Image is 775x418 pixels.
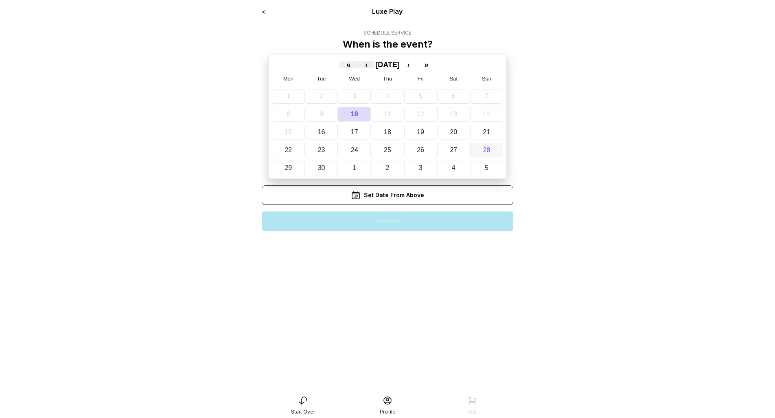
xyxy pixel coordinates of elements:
[338,89,371,104] button: September 3, 2025
[371,89,404,104] button: September 4, 2025
[470,125,503,139] button: September 21, 2025
[343,30,433,36] div: Schedule Service
[385,164,389,171] abbr: October 2, 2025
[320,111,323,118] abbr: September 9, 2025
[437,107,470,122] button: September 13, 2025
[450,146,457,153] abbr: September 27, 2025
[483,111,490,118] abbr: September 14, 2025
[318,146,325,153] abbr: September 23, 2025
[419,93,423,100] abbr: September 5, 2025
[482,76,491,82] abbr: Sunday
[287,111,290,118] abbr: September 8, 2025
[400,61,418,68] button: ›
[470,107,503,122] button: September 14, 2025
[417,146,424,153] abbr: September 26, 2025
[450,128,457,135] abbr: September 20, 2025
[352,164,356,171] abbr: October 1, 2025
[351,128,358,135] abbr: September 17, 2025
[384,128,391,135] abbr: September 18, 2025
[338,143,371,157] button: September 24, 2025
[483,146,490,153] abbr: September 28, 2025
[467,409,477,415] div: Cart
[371,125,404,139] button: September 18, 2025
[351,111,358,118] abbr: September 10, 2025
[305,107,338,122] button: September 9, 2025
[305,125,338,139] button: September 16, 2025
[383,76,392,82] abbr: Thursday
[452,93,455,100] abbr: September 6, 2025
[317,76,326,82] abbr: Tuesday
[339,61,357,68] button: «
[283,76,293,82] abbr: Monday
[485,93,488,100] abbr: September 7, 2025
[352,93,356,100] abbr: September 3, 2025
[338,107,371,122] button: September 10, 2025
[470,89,503,104] button: September 7, 2025
[452,164,455,171] abbr: October 4, 2025
[437,89,470,104] button: September 6, 2025
[417,111,424,118] abbr: September 12, 2025
[262,7,266,15] a: <
[349,76,360,82] abbr: Wednesday
[437,161,470,175] button: October 4, 2025
[318,164,325,171] abbr: September 30, 2025
[272,107,305,122] button: September 8, 2025
[437,143,470,157] button: September 27, 2025
[343,38,433,51] p: When is the event?
[291,409,315,415] div: Start Over
[305,143,338,157] button: September 23, 2025
[375,61,400,69] span: [DATE]
[320,93,323,100] abbr: September 2, 2025
[351,146,358,153] abbr: September 24, 2025
[470,143,503,157] button: September 28, 2025
[305,89,338,104] button: September 2, 2025
[375,61,400,68] button: [DATE]
[404,89,437,104] button: September 5, 2025
[404,143,437,157] button: September 26, 2025
[287,93,290,100] abbr: September 1, 2025
[285,128,292,135] abbr: September 15, 2025
[312,7,463,16] div: Luxe Play
[285,146,292,153] abbr: September 22, 2025
[338,161,371,175] button: October 1, 2025
[318,128,325,135] abbr: September 16, 2025
[338,125,371,139] button: September 17, 2025
[357,61,375,68] button: ‹
[450,76,458,82] abbr: Saturday
[384,111,391,118] abbr: September 11, 2025
[437,125,470,139] button: September 20, 2025
[371,107,404,122] button: September 11, 2025
[262,185,513,205] div: Set Date From Above
[418,76,424,82] abbr: Friday
[417,128,424,135] abbr: September 19, 2025
[305,161,338,175] button: September 30, 2025
[371,161,404,175] button: October 2, 2025
[418,61,436,68] button: »
[384,146,391,153] abbr: September 25, 2025
[371,143,404,157] button: September 25, 2025
[272,125,305,139] button: September 15, 2025
[404,161,437,175] button: October 3, 2025
[485,164,488,171] abbr: October 5, 2025
[419,164,423,171] abbr: October 3, 2025
[272,89,305,104] button: September 1, 2025
[385,93,389,100] abbr: September 4, 2025
[483,128,490,135] abbr: September 21, 2025
[285,164,292,171] abbr: September 29, 2025
[470,161,503,175] button: October 5, 2025
[404,125,437,139] button: September 19, 2025
[272,143,305,157] button: September 22, 2025
[404,107,437,122] button: September 12, 2025
[450,111,457,118] abbr: September 13, 2025
[380,409,396,415] div: Profile
[272,161,305,175] button: September 29, 2025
